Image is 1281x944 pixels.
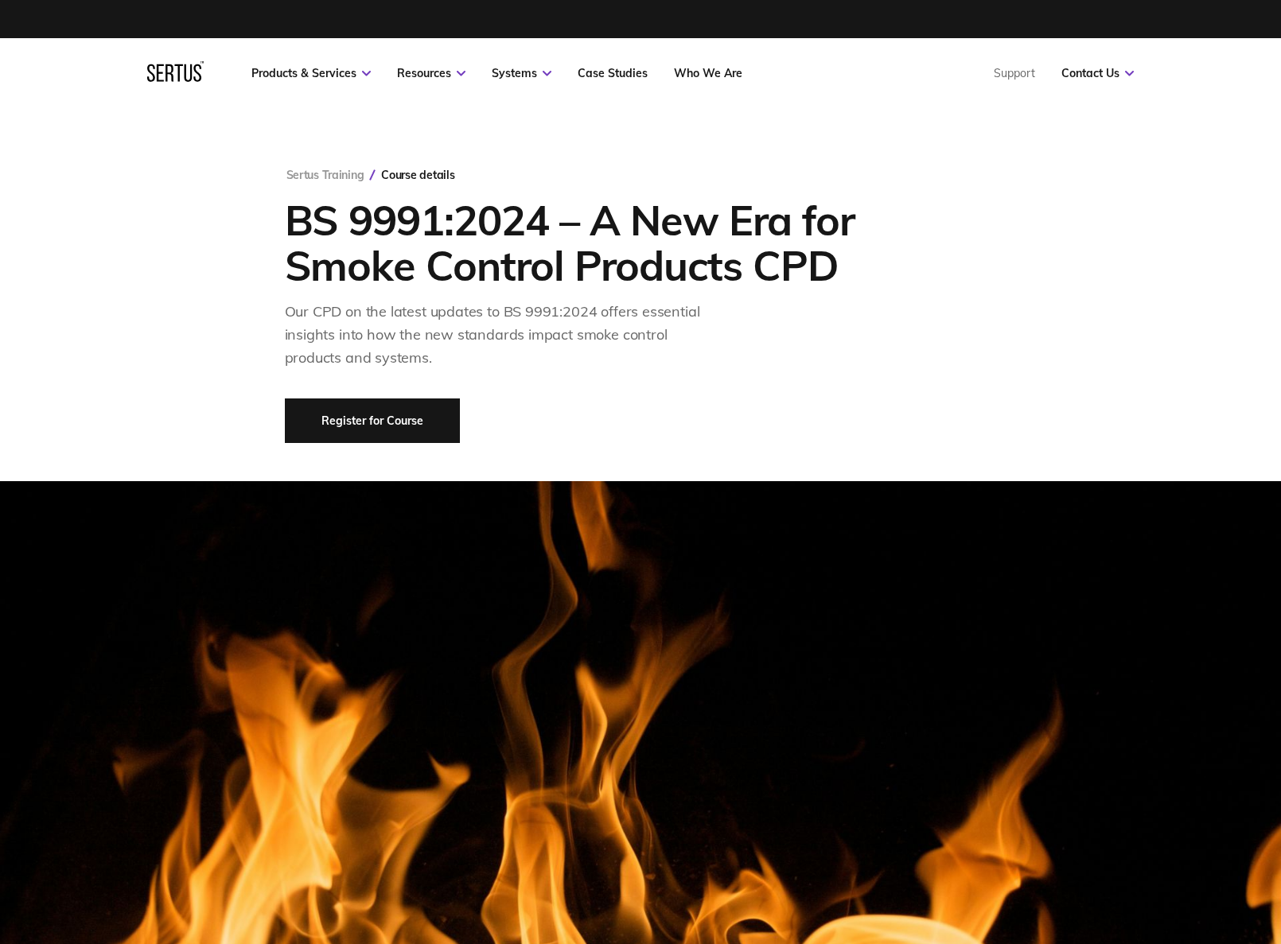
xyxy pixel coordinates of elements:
[994,66,1035,80] a: Support
[285,398,460,443] a: Register for Course
[674,66,742,80] a: Who We Are
[492,66,551,80] a: Systems
[1061,66,1134,80] a: Contact Us
[397,66,465,80] a: Resources
[285,301,722,369] div: Our CPD on the latest updates to BS 9991:2024 offers essential insights into how the new standard...
[286,168,364,182] a: Sertus Training
[285,197,894,288] h1: BS 9991:2024 – A New Era for Smoke Control Products CPD
[251,66,371,80] a: Products & Services
[995,759,1281,944] iframe: Chat Widget
[578,66,648,80] a: Case Studies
